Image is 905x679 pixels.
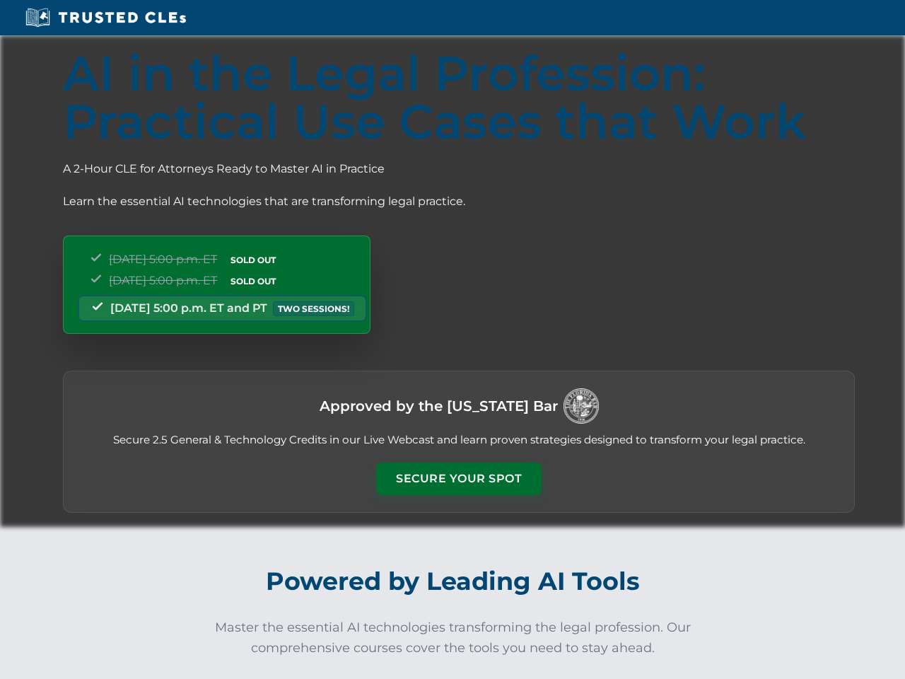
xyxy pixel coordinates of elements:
[320,393,558,419] h3: Approved by the [US_STATE] Bar
[376,463,542,495] button: Secure Your Spot
[226,274,281,289] span: SOLD OUT
[63,192,855,211] p: Learn the essential AI technologies that are transforming legal practice.
[109,274,217,287] span: [DATE] 5:00 p.m. ET
[109,253,217,266] span: [DATE] 5:00 p.m. ET
[205,617,700,658] p: Master the essential AI technologies transforming the legal profession. Our comprehensive courses...
[63,160,855,178] p: A 2-Hour CLE for Attorneys Ready to Master AI in Practice
[21,7,190,28] img: Trusted CLEs
[226,253,281,267] span: SOLD OUT
[61,557,844,606] h2: Powered by Leading AI Tools
[564,388,599,424] img: Logo
[81,432,837,448] p: Secure 2.5 General & Technology Credits in our Live Webcast and learn proven strategies designed ...
[63,50,855,146] h1: AI in the Legal Profession: Practical Use Cases that Work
